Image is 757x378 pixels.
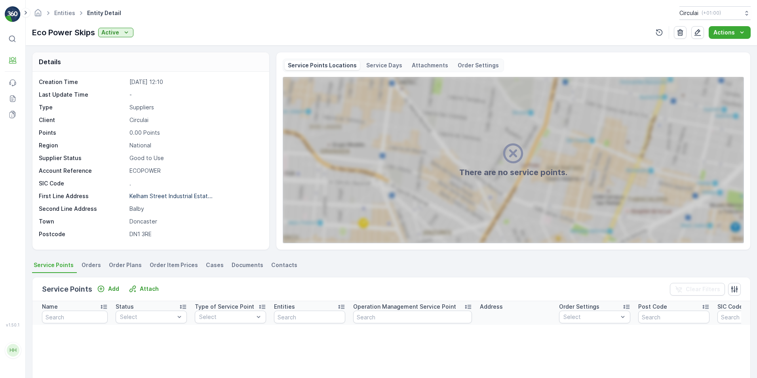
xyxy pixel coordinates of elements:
[129,91,261,99] p: -
[717,303,743,311] p: SIC Code
[679,9,698,17] p: Circulai
[39,129,126,137] p: Points
[480,303,503,311] p: Address
[129,116,261,124] p: Circulai
[34,11,42,18] a: Homepage
[129,141,261,149] p: National
[129,179,261,187] p: .
[274,311,345,323] input: Search
[129,218,261,225] p: Doncaster
[39,205,126,213] p: Second Line Address
[206,261,224,269] span: Cases
[129,193,213,199] p: Kelham Street Industrial Estat...
[39,154,126,162] p: Supplier Status
[86,9,123,17] span: Entity Detail
[126,284,162,294] button: Attach
[709,26,751,39] button: Actions
[232,261,263,269] span: Documents
[140,285,159,293] p: Attach
[129,78,261,86] p: [DATE] 12:10
[82,261,101,269] span: Orders
[713,29,735,36] p: Actions
[129,205,261,213] p: Balby
[129,129,261,137] p: 0.00 Points
[5,329,21,372] button: HH
[638,303,667,311] p: Post Code
[120,313,175,321] p: Select
[274,303,295,311] p: Entities
[129,103,261,111] p: Suppliers
[39,103,126,111] p: Type
[98,28,133,37] button: Active
[116,303,134,311] p: Status
[39,141,126,149] p: Region
[150,261,198,269] span: Order Item Prices
[563,313,618,321] p: Select
[54,10,75,16] a: Entities
[101,29,119,36] p: Active
[459,166,567,178] h2: There are no service points.
[42,284,92,295] p: Service Points
[94,284,122,294] button: Add
[686,285,720,293] p: Clear Filters
[412,61,448,69] p: Attachments
[39,179,126,187] p: SIC Code
[39,57,61,67] p: Details
[34,261,74,269] span: Service Points
[39,116,126,124] p: Client
[39,167,126,175] p: Account Reference
[39,218,126,225] p: Town
[702,10,721,16] p: ( +01:00 )
[39,78,126,86] p: Creation Time
[670,283,725,296] button: Clear Filters
[458,61,499,69] p: Order Settings
[39,192,126,200] p: First Line Address
[271,261,297,269] span: Contacts
[353,303,456,311] p: Operation Management Service Point
[195,303,254,311] p: Type of Service Point
[32,27,95,38] p: Eco Power Skips
[199,313,254,321] p: Select
[108,285,119,293] p: Add
[109,261,142,269] span: Order Plans
[7,344,19,357] div: HH
[42,303,58,311] p: Name
[129,154,261,162] p: Good to Use
[559,303,599,311] p: Order Settings
[638,311,709,323] input: Search
[679,6,751,20] button: Circulai(+01:00)
[129,167,261,175] p: ECOPOWER
[288,61,357,69] p: Service Points Locations
[5,6,21,22] img: logo
[39,91,126,99] p: Last Update Time
[129,230,261,238] p: DN1 3RE
[39,230,126,238] p: Postcode
[366,61,402,69] p: Service Days
[353,311,472,323] input: Search
[42,311,108,323] input: Search
[5,323,21,327] span: v 1.50.1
